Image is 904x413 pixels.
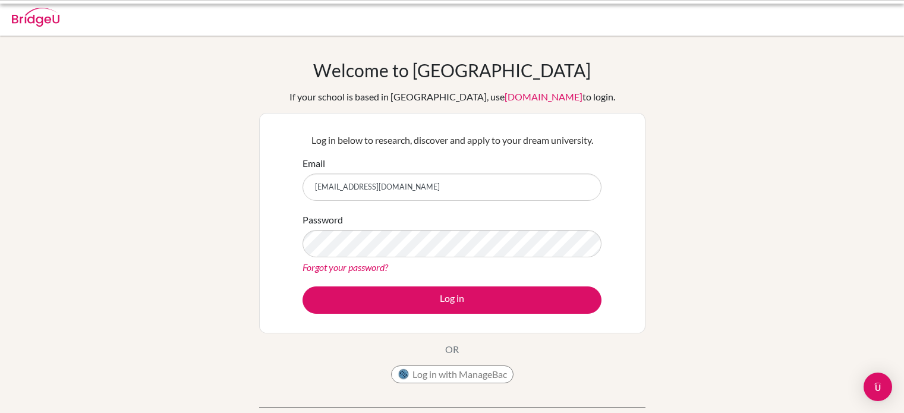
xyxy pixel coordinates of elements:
label: Password [303,213,343,227]
button: Log in [303,286,601,314]
img: Bridge-U [12,8,59,27]
div: Open Intercom Messenger [864,373,892,401]
a: Forgot your password? [303,261,388,273]
button: Log in with ManageBac [391,365,514,383]
p: OR [445,342,459,357]
div: If your school is based in [GEOGRAPHIC_DATA], use to login. [289,90,615,104]
label: Email [303,156,325,171]
p: Log in below to research, discover and apply to your dream university. [303,133,601,147]
a: [DOMAIN_NAME] [505,91,582,102]
h1: Welcome to [GEOGRAPHIC_DATA] [313,59,591,81]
